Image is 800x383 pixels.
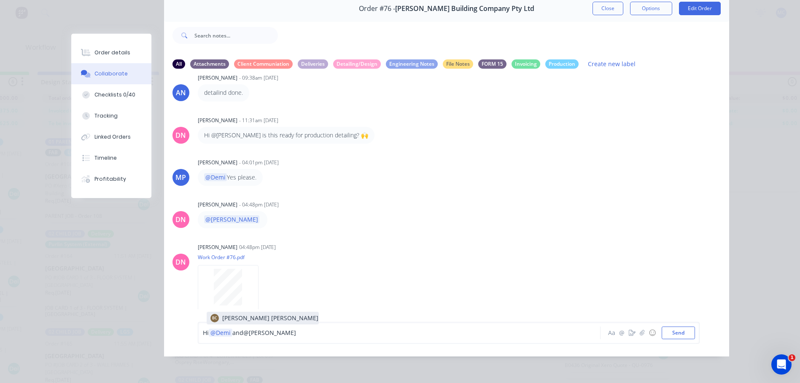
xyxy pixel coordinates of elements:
[617,328,627,338] button: @
[175,257,186,267] div: DN
[175,130,186,140] div: DN
[71,84,151,105] button: Checklists 0/40
[222,313,318,322] p: [PERSON_NAME] [PERSON_NAME]
[94,49,130,56] div: Order details
[679,2,721,15] button: Edit Order
[71,169,151,190] button: Profitability
[584,58,640,70] button: Create new label
[239,74,278,82] div: - 09:38am [DATE]
[359,5,395,13] span: Order #76 -
[204,215,259,223] span: @[PERSON_NAME]
[239,201,279,209] div: - 04:48pm [DATE]
[333,59,381,69] div: Detailing/Design
[204,173,256,182] p: Yes please.
[198,254,267,261] p: Work Order #76.pdf
[212,315,217,321] div: BC
[234,59,293,69] div: Client Communiation
[71,126,151,147] button: Linked Orders
[386,59,438,69] div: Engineering Notes
[204,131,368,139] p: Hi @[PERSON_NAME] is this ready for production detailing? 🙌
[630,2,672,15] button: Options
[203,329,209,337] span: Hi
[204,88,243,97] p: detailind done.
[172,59,185,69] div: All
[478,59,506,69] div: FORM 15
[71,105,151,126] button: Tracking
[395,5,534,13] span: [PERSON_NAME] Building Company Pty Ltd
[232,329,243,337] span: and
[239,117,278,124] div: - 11:31am [DATE]
[239,159,279,166] div: - 04:01pm [DATE]
[243,329,296,337] span: @[PERSON_NAME]
[771,354,792,375] iframe: Intercom live chat
[545,59,579,69] div: Production
[94,133,131,141] div: Linked Orders
[94,91,135,99] div: Checklists 0/40
[198,117,237,124] div: [PERSON_NAME]
[210,329,231,337] span: @Demi
[512,59,540,69] div: Invoicing
[298,59,328,69] div: Deliveries
[198,244,237,251] div: [PERSON_NAME]
[204,173,227,181] span: @Demi
[71,63,151,84] button: Collaborate
[175,214,186,225] div: DN
[198,159,237,166] div: [PERSON_NAME]
[593,2,623,15] button: Close
[94,112,118,120] div: Tracking
[662,327,695,339] button: Send
[176,88,186,98] div: AN
[198,201,237,209] div: [PERSON_NAME]
[239,244,276,251] div: 04:48pm [DATE]
[175,172,186,182] div: MP
[194,27,278,44] input: Search notes...
[94,154,117,162] div: Timeline
[789,354,795,361] span: 1
[94,70,128,78] div: Collaborate
[71,147,151,169] button: Timeline
[71,42,151,63] button: Order details
[443,59,473,69] div: File Notes
[190,59,229,69] div: Attachments
[94,175,126,183] div: Profitability
[647,328,657,338] button: ☺
[198,74,237,82] div: [PERSON_NAME]
[607,328,617,338] button: Aa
